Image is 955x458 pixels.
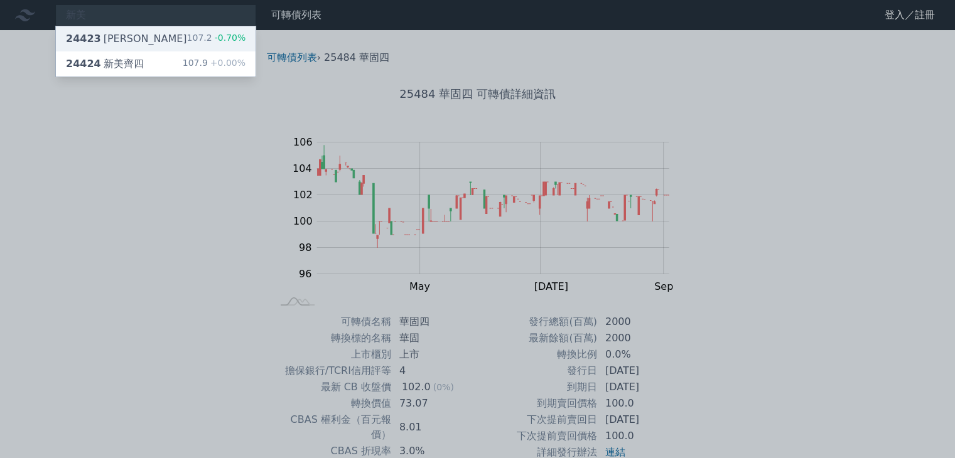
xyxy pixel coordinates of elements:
div: 新美齊四 [66,56,144,72]
span: 24423 [66,33,101,45]
span: +0.00% [208,58,245,68]
div: [PERSON_NAME] [66,31,187,46]
a: 24424新美齊四 107.9+0.00% [56,51,256,77]
div: 107.9 [183,56,245,72]
span: 24424 [66,58,101,70]
span: -0.70% [212,33,246,43]
a: 24423[PERSON_NAME] 107.2-0.70% [56,26,256,51]
div: 107.2 [187,31,246,46]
